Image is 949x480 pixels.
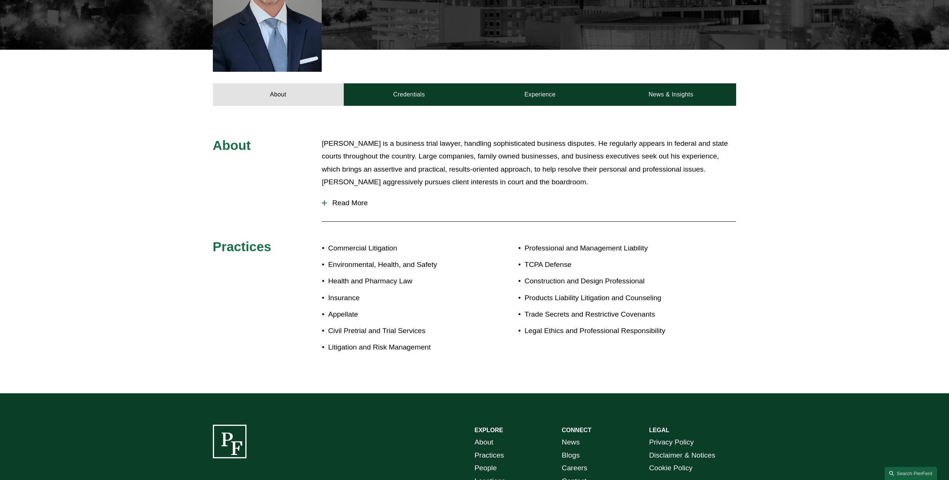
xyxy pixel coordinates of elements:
[649,449,715,462] a: Disclaimer & Notices
[475,436,493,449] a: About
[475,427,503,433] strong: EXPLORE
[475,83,606,106] a: Experience
[475,449,504,462] a: Practices
[524,324,693,338] p: Legal Ethics and Professional Responsibility
[524,308,693,321] p: Trade Secrets and Restrictive Covenants
[327,199,736,207] span: Read More
[328,242,474,255] p: Commercial Litigation
[524,275,693,288] p: Construction and Design Professional
[328,308,474,321] p: Appellate
[649,462,692,475] a: Cookie Policy
[562,462,587,475] a: Careers
[524,292,693,305] p: Products Liability Litigation and Counseling
[344,83,475,106] a: Credentials
[885,467,937,480] a: Search this site
[562,449,580,462] a: Blogs
[328,341,474,354] p: Litigation and Risk Management
[562,436,580,449] a: News
[328,292,474,305] p: Insurance
[322,193,736,213] button: Read More
[322,137,736,189] p: [PERSON_NAME] is a business trial lawyer, handling sophisticated business disputes. He regularly ...
[605,83,736,106] a: News & Insights
[649,427,669,433] strong: LEGAL
[213,138,251,153] span: About
[475,462,497,475] a: People
[213,239,272,254] span: Practices
[649,436,694,449] a: Privacy Policy
[328,324,474,338] p: Civil Pretrial and Trial Services
[328,258,474,271] p: Environmental, Health, and Safety
[524,242,693,255] p: Professional and Management Liability
[562,427,591,433] strong: CONNECT
[524,258,693,271] p: TCPA Defense
[328,275,474,288] p: Health and Pharmacy Law
[213,83,344,106] a: About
